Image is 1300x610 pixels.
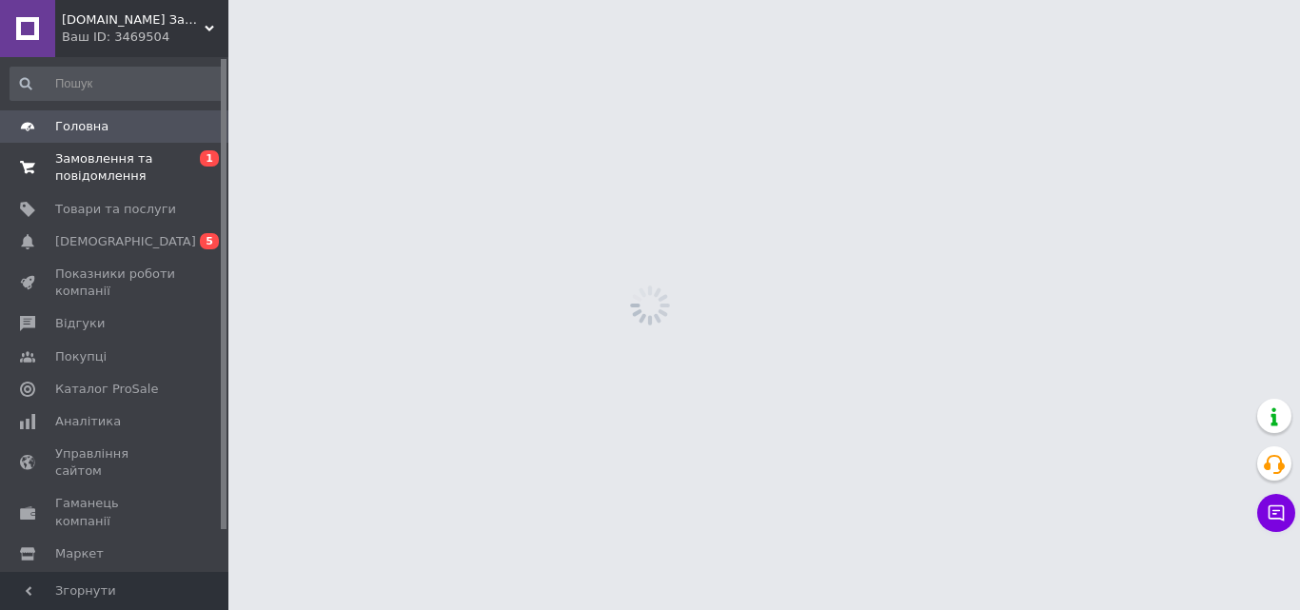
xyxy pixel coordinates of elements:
div: Ваш ID: 3469504 [62,29,228,46]
span: Покупці [55,348,107,365]
span: Товари та послуги [55,201,176,218]
span: 5 [200,233,219,249]
input: Пошук [10,67,225,101]
span: Показники роботи компанії [55,266,176,300]
span: 1 [200,150,219,167]
span: [DEMOGRAPHIC_DATA] [55,233,196,250]
button: Чат з покупцем [1257,494,1295,532]
span: Маркет [55,545,104,562]
span: Аналітика [55,413,121,430]
span: Гаманець компанії [55,495,176,529]
span: Управління сайтом [55,445,176,480]
span: Головна [55,118,108,135]
span: Замовлення та повідомлення [55,150,176,185]
span: Каталог ProSale [55,381,158,398]
span: bakservise.com Запчастини до побутової техніки як нові так і бувші у використанні [62,11,205,29]
span: Відгуки [55,315,105,332]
